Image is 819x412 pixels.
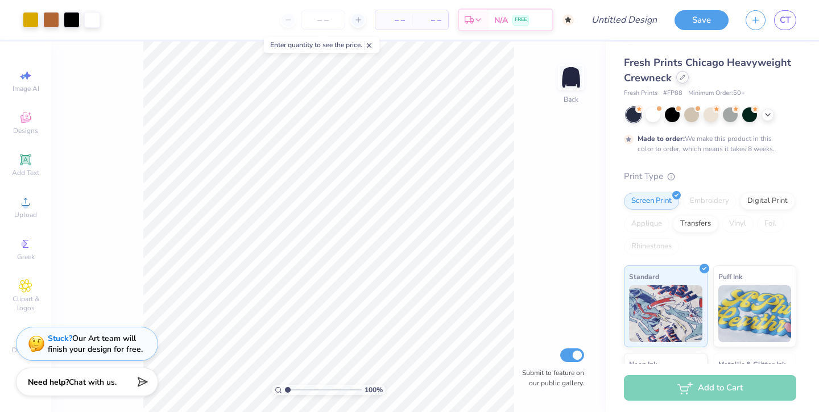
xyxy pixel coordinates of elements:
span: Add Text [12,168,39,177]
img: Back [560,66,582,89]
span: Upload [14,210,37,219]
span: N/A [494,14,508,26]
div: Our Art team will finish your design for free. [48,333,143,355]
div: Enter quantity to see the price. [264,37,379,53]
div: Digital Print [740,193,795,210]
span: Fresh Prints Chicago Heavyweight Crewneck [624,56,791,85]
span: Clipart & logos [6,294,45,313]
span: – – [382,14,405,26]
span: Greek [17,252,35,261]
span: Metallic & Glitter Ink [718,358,785,370]
span: 100 % [365,385,383,395]
span: Image AI [13,84,39,93]
a: CT [774,10,796,30]
div: Transfers [673,215,718,232]
input: – – [301,10,345,30]
strong: Stuck? [48,333,72,344]
div: We make this product in this color to order, which means it takes 8 weeks. [638,134,777,154]
span: Decorate [12,346,39,355]
label: Submit to feature on our public gallery. [516,368,584,388]
div: Vinyl [722,215,754,232]
img: Puff Ink [718,285,792,342]
span: CT [780,14,791,27]
div: Print Type [624,170,796,183]
button: Save [675,10,729,30]
span: Puff Ink [718,270,742,282]
span: – – [419,14,441,26]
div: Foil [757,215,784,232]
span: Neon Ink [629,358,657,370]
div: Back [564,94,578,105]
div: Embroidery [682,193,737,210]
span: Chat with us. [69,377,117,388]
strong: Made to order: [638,134,685,143]
div: Screen Print [624,193,679,210]
span: Standard [629,270,659,282]
div: Rhinestones [624,238,679,255]
img: Standard [629,285,702,342]
span: # FP88 [663,89,682,98]
span: Designs [13,126,38,135]
div: Applique [624,215,669,232]
strong: Need help? [28,377,69,388]
span: Fresh Prints [624,89,657,98]
span: Minimum Order: 50 + [688,89,745,98]
input: Untitled Design [582,9,666,31]
span: FREE [515,16,527,24]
